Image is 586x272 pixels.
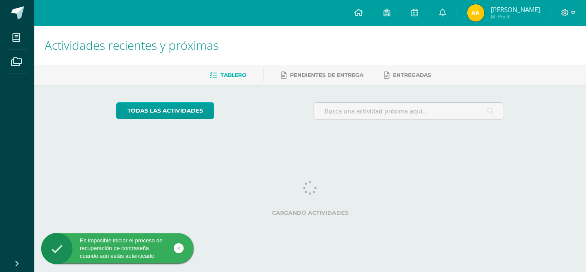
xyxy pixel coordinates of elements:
span: Mi Perfil [491,13,540,20]
span: Entregadas [393,72,431,78]
span: [PERSON_NAME] [491,5,540,14]
div: Es imposible iniciar el proceso de recuperación de contraseña cuando aún estás autenticado [41,237,193,260]
label: Cargando actividades [116,210,504,216]
span: Tablero [221,72,246,78]
a: Pendientes de entrega [281,68,363,82]
span: Actividades recientes y próximas [45,37,219,53]
span: Pendientes de entrega [290,72,363,78]
input: Busca una actividad próxima aquí... [314,103,504,119]
img: aa06b5c399baf92bf6a13e0bfb13f74e.png [467,4,484,21]
a: Tablero [210,68,246,82]
a: Entregadas [384,68,431,82]
a: todas las Actividades [116,102,214,119]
